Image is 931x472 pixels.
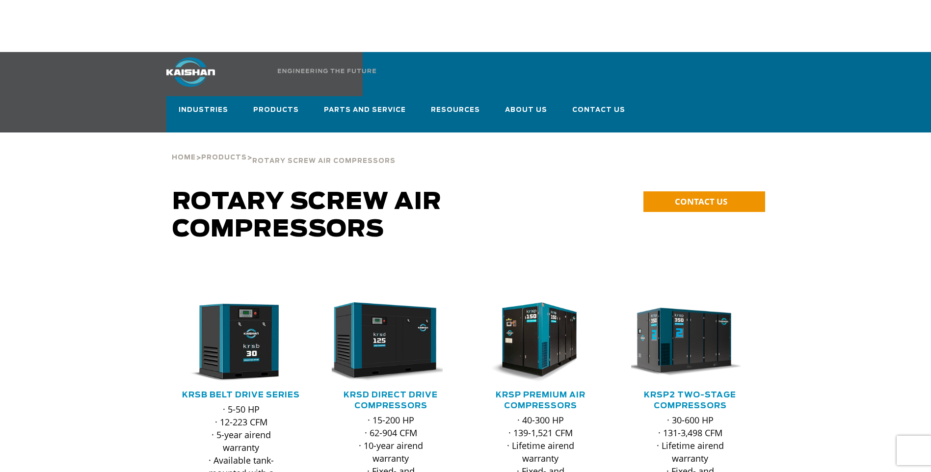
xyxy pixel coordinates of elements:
[179,97,229,132] a: Industries
[201,155,247,161] span: Products
[505,105,548,118] span: About Us
[179,105,229,118] span: Industries
[431,97,480,132] a: Resources
[431,105,480,118] span: Resources
[278,69,376,73] img: Engineering the future
[505,97,548,132] a: About Us
[172,153,196,161] a: Home
[175,302,293,382] img: krsb30
[324,97,406,132] a: Parts and Service
[644,391,736,410] a: KRSP2 Two-Stage Compressors
[166,52,340,96] a: Kaishan USA
[631,302,749,382] div: krsp350
[182,302,300,382] div: krsb30
[643,191,765,212] a: CONTACT US
[253,97,299,132] a: Products
[474,302,592,382] img: krsp150
[253,105,299,118] span: Products
[624,302,742,382] img: krsp350
[172,155,196,161] span: Home
[572,105,625,116] span: Contact Us
[332,302,450,382] div: krsd125
[572,97,625,131] a: Contact Us
[481,302,600,382] div: krsp150
[166,57,215,87] img: kaishan logo
[324,302,443,382] img: krsd125
[252,158,396,164] span: Rotary Screw Air Compressors
[182,391,300,399] a: KRSB Belt Drive Series
[675,196,727,207] span: CONTACT US
[496,391,585,410] a: KRSP Premium Air Compressors
[172,132,396,169] div: > >
[344,391,438,410] a: KRSD Direct Drive Compressors
[324,105,406,118] span: Parts and Service
[172,190,442,241] span: Rotary Screw Air Compressors
[201,153,247,161] a: Products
